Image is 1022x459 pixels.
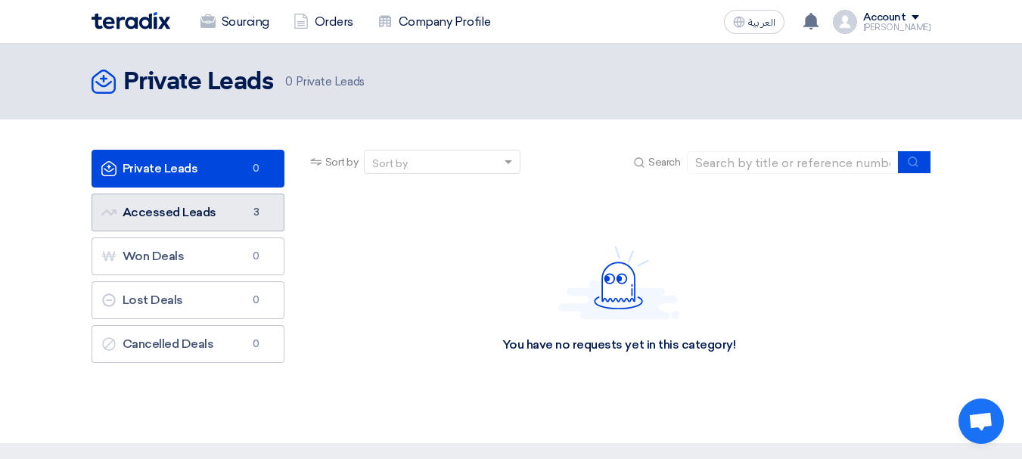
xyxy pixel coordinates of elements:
span: 3 [247,205,266,220]
a: Accessed Leads3 [92,194,284,231]
h2: Private Leads [123,67,274,98]
input: Search by title or reference number [687,151,899,174]
a: Private Leads0 [92,150,284,188]
a: Orders [281,5,365,39]
div: You have no requests yet in this category! [502,337,736,353]
div: Account [863,11,906,24]
a: Open chat [958,399,1004,444]
a: Sourcing [188,5,281,39]
span: Search [648,154,680,170]
a: Lost Deals0 [92,281,284,319]
a: Won Deals0 [92,237,284,275]
img: Hello [558,246,679,319]
span: 0 [285,75,293,88]
span: 0 [247,249,266,264]
span: Private Leads [285,73,364,91]
span: العربية [748,17,775,28]
span: 0 [247,293,266,308]
button: العربية [724,10,784,34]
div: Sort by [372,156,408,172]
span: 0 [247,336,266,352]
img: Teradix logo [92,12,170,29]
span: Sort by [325,154,359,170]
span: 0 [247,161,266,176]
div: [PERSON_NAME] [863,23,931,32]
a: Company Profile [365,5,503,39]
a: Cancelled Deals0 [92,325,284,363]
img: profile_test.png [833,10,857,34]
